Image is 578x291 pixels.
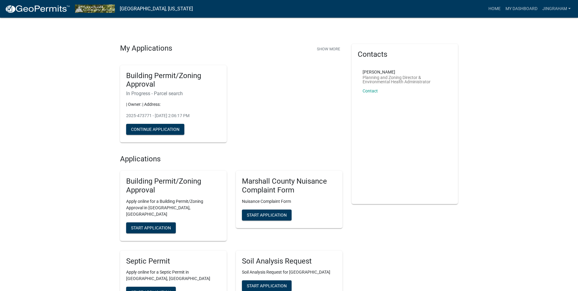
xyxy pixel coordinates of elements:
h5: Contacts [358,50,452,59]
h4: My Applications [120,44,172,53]
a: [GEOGRAPHIC_DATA], [US_STATE] [120,4,193,14]
h6: In Progress - Parcel search [126,91,221,96]
span: Start Application [247,212,287,217]
h5: Soil Analysis Request [242,257,336,266]
h5: Marshall County Nuisance Complaint Form [242,177,336,195]
p: Apply online for a Building Permit/Zoning Approval in [GEOGRAPHIC_DATA], [GEOGRAPHIC_DATA] [126,198,221,217]
a: Home [486,3,503,15]
p: Planning and Zoning Director & Environmental Health Administrator [363,75,447,84]
p: Apply online for a Septic Permit in [GEOGRAPHIC_DATA], [GEOGRAPHIC_DATA] [126,269,221,282]
p: | Owner: | Address: [126,101,221,108]
span: Start Application [247,283,287,288]
a: My Dashboard [503,3,540,15]
a: Contact [363,88,378,93]
h5: Building Permit/Zoning Approval [126,71,221,89]
p: Nuisance Complaint Form [242,198,336,205]
h5: Septic Permit [126,257,221,266]
span: Start Application [131,225,171,230]
button: Start Application [126,222,176,233]
p: Soil Analysis Request for [GEOGRAPHIC_DATA] [242,269,336,275]
h4: Applications [120,155,342,163]
a: jingraham [540,3,573,15]
h5: Building Permit/Zoning Approval [126,177,221,195]
button: Continue Application [126,124,184,135]
p: 2025-473771 - [DATE] 2:06:17 PM [126,113,221,119]
button: Start Application [242,210,292,221]
img: Marshall County, Iowa [75,5,115,13]
p: [PERSON_NAME] [363,70,447,74]
button: Show More [314,44,342,54]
